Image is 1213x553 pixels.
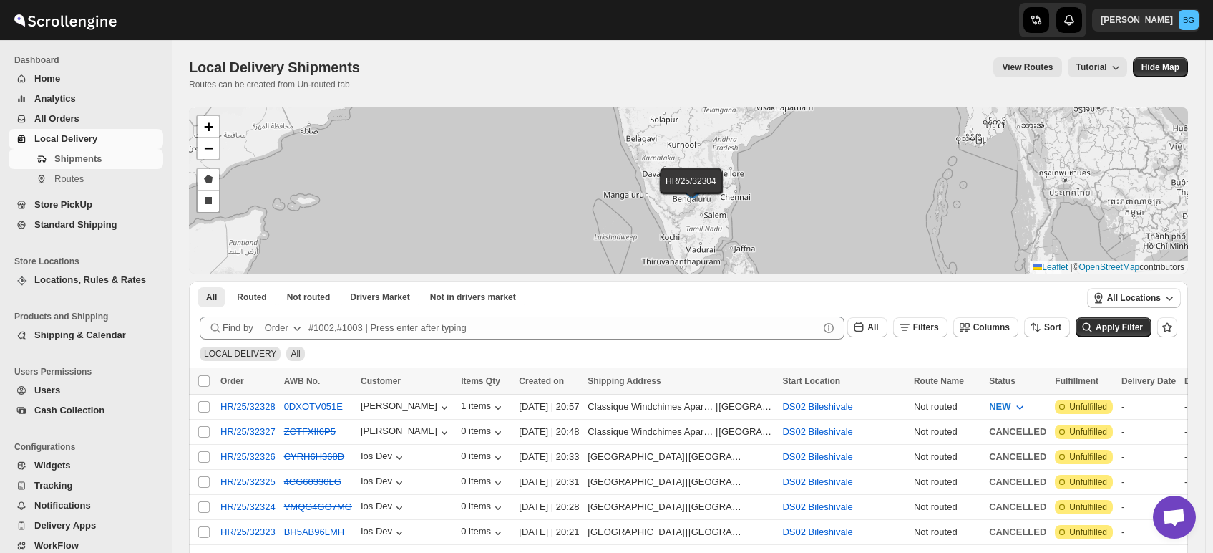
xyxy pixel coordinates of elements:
button: 1 items [461,400,505,415]
span: Users Permissions [14,366,165,378]
button: Shipments [9,149,163,169]
span: Shipping & Calendar [34,330,126,340]
span: Not in drivers market [430,292,516,303]
button: HR/25/32328 [220,401,276,412]
span: All Locations [1107,292,1161,304]
span: Local Delivery [34,133,97,144]
button: view route [993,57,1061,77]
span: Delivery Date [1121,376,1176,386]
span: Routed [237,292,266,303]
button: All Locations [1087,288,1181,308]
button: Analytics [9,89,163,109]
span: LOCAL DELIVERY [204,349,276,359]
div: Classique Windchimes Apartments [GEOGRAPHIC_DATA] [588,425,715,439]
button: Ios Dev [361,476,406,490]
span: Hide Map [1141,62,1179,73]
div: CANCELLED [989,425,1046,439]
span: Order [220,376,244,386]
button: All [198,287,225,307]
button: Routes [9,169,163,189]
span: Users [34,385,60,395]
div: [GEOGRAPHIC_DATA] [588,525,684,539]
div: | [588,400,774,414]
div: Not routed [914,400,980,414]
span: Widgets [34,460,70,471]
img: Marker [681,181,702,196]
button: Ios Dev [361,526,406,540]
button: HR/25/32325 [220,476,276,487]
button: DS02 Bileshivale [782,526,852,537]
span: Unfulfilled [1069,501,1107,513]
span: Unfulfilled [1069,401,1107,413]
div: [DATE] | 20:28 [519,500,579,514]
button: Sort [1024,317,1070,337]
span: Cash Collection [34,405,104,415]
div: [DATE] | 20:31 [519,475,579,489]
div: - [1121,525,1176,539]
span: Configurations [14,441,165,453]
div: - [1121,500,1176,514]
div: © contributors [1030,261,1188,274]
button: Ios Dev [361,501,406,515]
button: NEW [980,395,1035,418]
button: DS02 Bileshivale [782,451,852,462]
button: Order [256,317,313,340]
div: - [1121,450,1176,464]
div: | [588,525,774,539]
div: [GEOGRAPHIC_DATA] [588,450,684,464]
a: OpenStreetMap [1079,262,1140,272]
span: All [867,322,878,332]
button: Shipping & Calendar [9,325,163,345]
button: HR/25/32323 [220,526,276,537]
div: [DATE] | 20:33 [519,450,579,464]
span: Apply Filter [1096,322,1143,332]
input: #1002,#1003 | Press enter after typing [308,317,819,340]
span: Status [989,376,1015,386]
span: Find by [223,321,253,335]
span: − [204,139,213,157]
button: Notifications [9,496,163,516]
button: Tutorial [1068,57,1127,77]
button: Users [9,380,163,400]
span: Standard Shipping [34,219,117,230]
div: CANCELLED [989,450,1046,464]
a: Draw a rectangle [198,191,219,212]
span: View Routes [1002,62,1053,73]
span: Home [34,73,60,84]
div: [GEOGRAPHIC_DATA] [688,525,744,539]
span: Tutorial [1076,62,1107,72]
button: 0 items [461,501,505,515]
s: VMQG4GO7MG [284,501,352,512]
span: | [1071,262,1073,272]
div: - [1121,425,1176,439]
button: BH5AB96LMH [284,526,345,537]
span: Items Qty [461,376,500,386]
button: Columns [953,317,1018,337]
img: Marker [681,180,702,196]
span: Brajesh Giri [1179,10,1199,30]
span: Dashboard [14,54,165,66]
button: Routed [228,287,275,307]
div: CANCELLED [989,475,1046,489]
button: DS02 Bileshivale [782,401,852,412]
button: 0 items [461,425,505,440]
button: DS02 Bileshivale [782,426,852,437]
button: [PERSON_NAME] [361,425,452,440]
div: [GEOGRAPHIC_DATA] [688,500,744,514]
img: ScrollEngine [11,2,119,38]
div: | [588,475,774,489]
div: Not routed [914,525,980,539]
div: [DATE] | 20:21 [519,525,579,539]
span: Delivery Apps [34,520,96,531]
div: CANCELLED [989,525,1046,539]
span: Shipping Address [588,376,661,386]
span: Unfulfilled [1069,451,1107,463]
div: Not routed [914,500,980,514]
